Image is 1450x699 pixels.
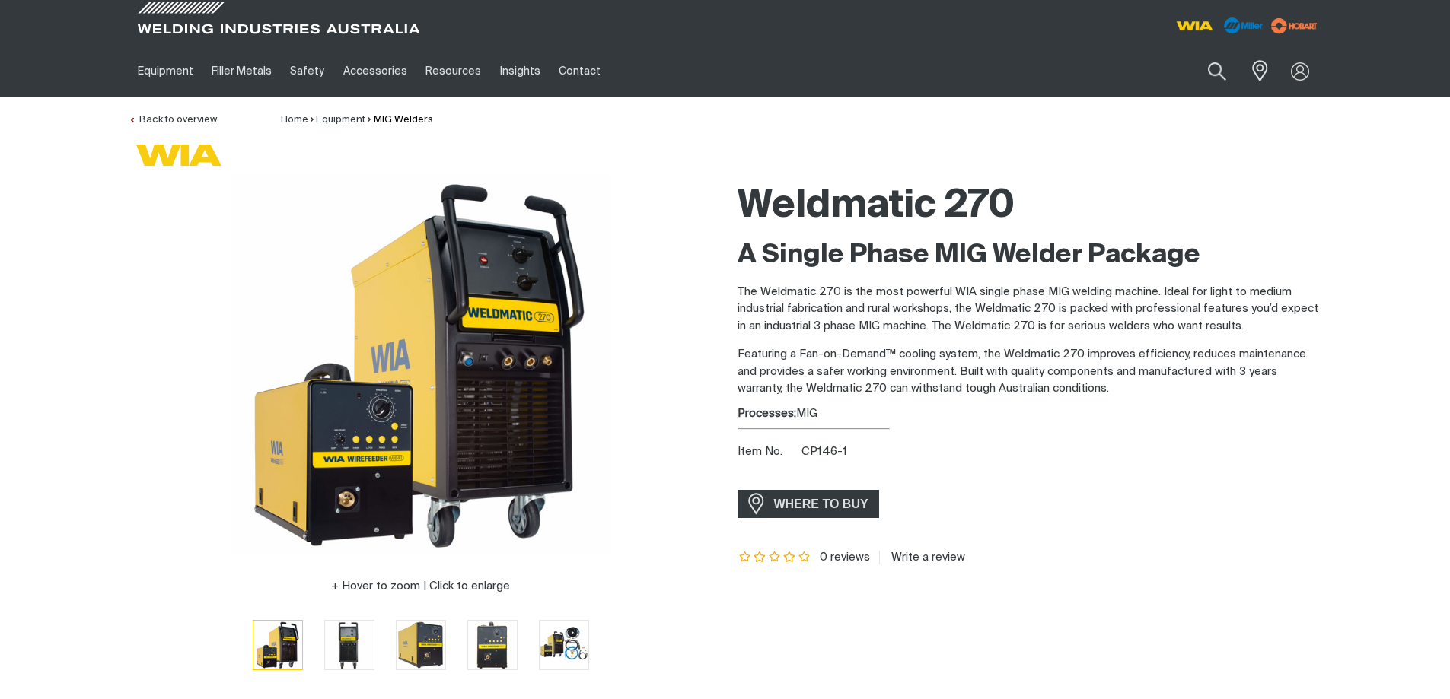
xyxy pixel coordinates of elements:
[738,443,799,461] span: Item No.
[281,115,308,125] a: Home
[468,621,517,669] img: Weldmatic 270
[539,620,589,670] button: Go to slide 5
[801,446,847,457] span: CP146-1
[281,113,433,128] nav: Breadcrumb
[129,45,1024,97] nav: Main
[253,620,303,670] button: Go to slide 1
[129,115,217,125] a: Back to overview of MIG Welders
[1191,53,1243,89] button: Search products
[540,621,588,669] img: Weldmatic 270
[325,621,374,669] img: Weldmatic 270
[129,45,202,97] a: Equipment
[416,45,490,97] a: Resources
[253,621,302,669] img: Weldmatic 270
[490,45,549,97] a: Insights
[879,551,965,564] a: Write a review
[334,45,416,97] a: Accessories
[738,405,1322,423] div: MIG
[738,552,812,563] span: Rating: {0}
[820,551,870,563] span: 0 reviews
[550,45,610,97] a: Contact
[738,182,1322,231] h1: Weldmatic 270
[397,621,445,669] img: Weldmatic 270
[764,492,878,516] span: WHERE TO BUY
[467,620,518,670] button: Go to slide 4
[396,620,446,670] button: Go to slide 3
[738,346,1322,398] p: Featuring a Fan-on-Demand™ cooling system, the Weldmatic 270 improves efficiency, reduces mainten...
[202,45,281,97] a: Filler Metals
[322,577,519,596] button: Hover to zoom | Click to enlarge
[738,239,1322,272] h2: A Single Phase MIG Welder Package
[316,115,365,125] a: Equipment
[738,408,796,419] strong: Processes:
[1171,53,1242,89] input: Product name or item number...
[324,620,374,670] button: Go to slide 2
[281,45,333,97] a: Safety
[1267,14,1322,37] img: miller
[738,490,880,518] a: WHERE TO BUY
[738,284,1322,335] p: The Weldmatic 270 is the most powerful WIA single phase MIG welding machine. Ideal for light to m...
[231,174,611,554] img: Weldmatic 270
[374,115,433,125] a: MIG Welders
